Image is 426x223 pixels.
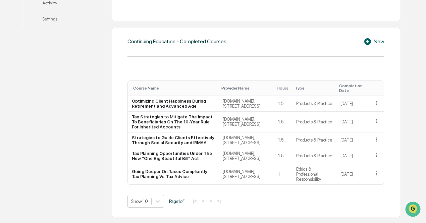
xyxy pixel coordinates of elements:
[295,86,333,91] div: Toggle SortBy
[169,199,186,204] span: Page 1 of 1
[274,164,292,184] td: 1
[133,86,216,91] div: Toggle SortBy
[336,148,370,164] td: [DATE]
[23,51,110,58] div: Start new chat
[207,198,214,204] button: >
[219,96,274,112] td: [DOMAIN_NAME], [STREET_ADDRESS]
[336,96,370,112] td: [DATE]
[7,85,12,90] div: 🖐️
[114,53,122,61] button: Start new chat
[339,83,367,93] div: Toggle SortBy
[292,132,336,148] td: Products & Practice
[191,198,199,204] button: |<
[13,97,42,104] span: Data Lookup
[292,96,336,112] td: Products & Practice
[49,85,54,90] div: 🗄️
[23,12,76,28] button: Settings
[23,58,85,63] div: We're available if you need us!
[47,113,81,118] a: Powered byPylon
[277,86,289,91] div: Toggle SortBy
[128,148,219,164] td: Tax Planning Opportunities Under The New “One Big Beautiful Bill” Act
[13,84,43,91] span: Preclearance
[215,198,223,204] button: >|
[364,38,384,46] div: New
[7,98,12,103] div: 🔎
[219,164,274,184] td: [DOMAIN_NAME], [STREET_ADDRESS]
[219,132,274,148] td: [DOMAIN_NAME], [STREET_ADDRESS]
[55,84,83,91] span: Attestations
[274,112,292,132] td: 1.5
[127,38,226,45] div: Continuing Education - Completed Courses
[292,164,336,184] td: Ethics & Professional Responsibility
[375,86,381,91] div: Toggle SortBy
[7,51,19,63] img: 1746055101610-c473b297-6a78-478c-a979-82029cc54cd1
[221,86,271,91] div: Toggle SortBy
[7,14,122,24] p: How can we help?
[128,132,219,148] td: Strategies to Guide Clients Effectively Through Social Security and IRMAA
[292,112,336,132] td: Products & Practice
[274,148,292,164] td: 1.5
[128,164,219,184] td: Going Deeper On Taxes Compliantly: Tax Planning Vs. Tax Advice
[128,96,219,112] td: Optimizing Client Happiness During Retirement and Advanced Age
[200,198,207,204] button: <
[4,94,45,106] a: 🔎Data Lookup
[4,81,46,94] a: 🖐️Preclearance
[67,113,81,118] span: Pylon
[336,164,370,184] td: [DATE]
[336,132,370,148] td: [DATE]
[274,96,292,112] td: 1.5
[336,112,370,132] td: [DATE]
[46,81,86,94] a: 🗄️Attestations
[128,112,219,132] td: Tax Strategies to Mitigate The Impact To Beneficiaries On The 10-Year Rule For Inherited Accounts
[405,201,423,219] iframe: Open customer support
[274,132,292,148] td: 1.5
[219,112,274,132] td: [DOMAIN_NAME], [STREET_ADDRESS]
[219,148,274,164] td: [DOMAIN_NAME], [STREET_ADDRESS]
[292,148,336,164] td: Products & Practice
